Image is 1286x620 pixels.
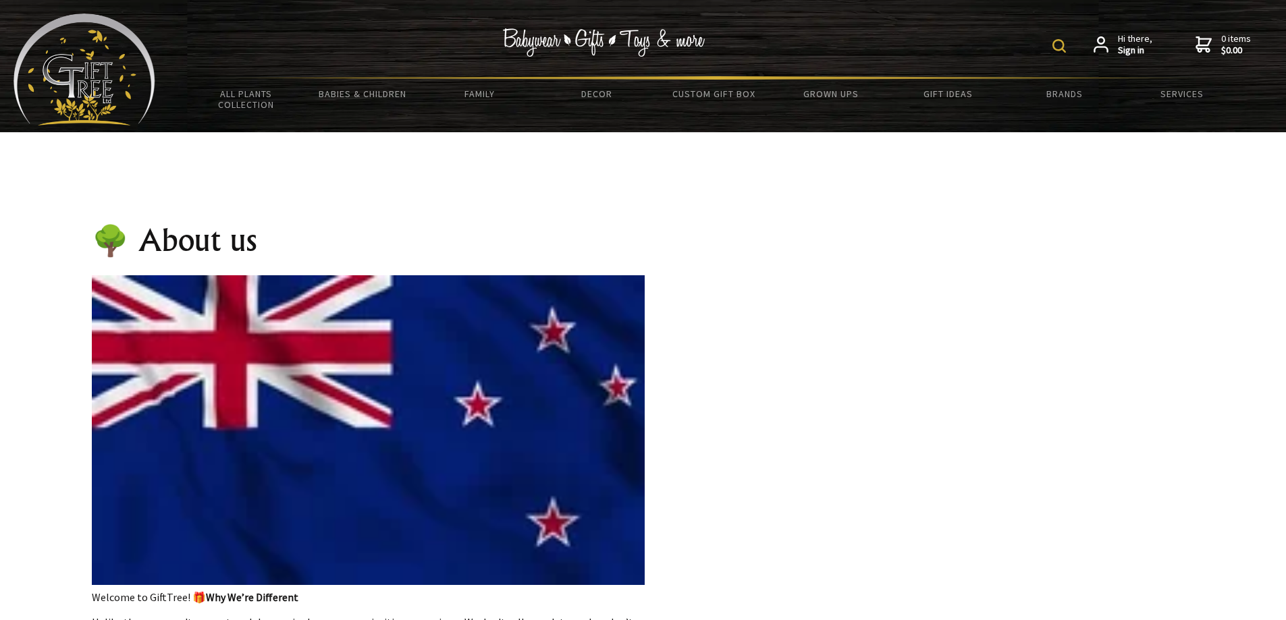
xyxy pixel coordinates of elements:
[1118,45,1152,57] strong: Sign in
[304,80,421,108] a: Babies & Children
[92,275,644,604] p: Welcome to GiftTree! 🎁
[14,13,155,125] img: Babyware - Gifts - Toys and more...
[1196,33,1251,57] a: 0 items$0.00
[772,80,889,108] a: Grown Ups
[1094,33,1152,57] a: Hi there,Sign in
[655,80,772,108] a: Custom Gift Box
[1221,45,1251,57] strong: $0.00
[889,80,1006,108] a: Gift Ideas
[1052,39,1066,53] img: product search
[421,80,538,108] a: Family
[1007,80,1123,108] a: Brands
[538,80,655,108] a: Decor
[1118,33,1152,57] span: Hi there,
[503,28,705,57] img: Babywear - Gifts - Toys & more
[1221,32,1251,57] span: 0 items
[206,590,298,604] strong: Why We’re Different
[188,80,304,119] a: All Plants Collection
[92,224,644,256] h1: 🌳 About us
[1123,80,1240,108] a: Services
